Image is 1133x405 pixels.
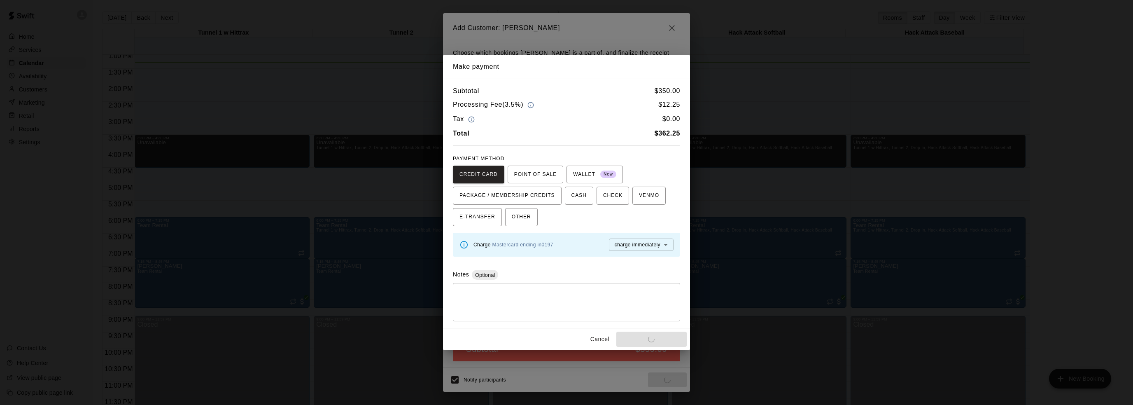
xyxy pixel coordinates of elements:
[512,211,531,224] span: OTHER
[603,189,622,202] span: CHECK
[662,114,680,125] h6: $ 0.00
[615,242,660,248] span: charge immediately
[658,99,680,110] h6: $ 12.25
[514,168,557,181] span: POINT OF SALE
[459,211,495,224] span: E-TRANSFER
[453,99,536,110] h6: Processing Fee ( 3.5% )
[453,130,469,137] b: Total
[472,272,498,278] span: Optional
[492,242,553,248] a: Mastercard ending in 0197
[587,332,613,347] button: Cancel
[566,166,623,184] button: WALLET New
[565,187,593,205] button: CASH
[453,86,479,96] h6: Subtotal
[655,86,680,96] h6: $ 350.00
[459,189,555,202] span: PACKAGE / MEMBERSHIP CREDITS
[453,114,477,125] h6: Tax
[453,187,562,205] button: PACKAGE / MEMBERSHIP CREDITS
[600,169,616,180] span: New
[453,271,469,278] label: Notes
[597,187,629,205] button: CHECK
[453,156,504,162] span: PAYMENT METHOD
[571,189,587,202] span: CASH
[508,166,563,184] button: POINT OF SALE
[632,187,666,205] button: VENMO
[453,166,504,184] button: CREDIT CARD
[453,208,502,226] button: E-TRANSFER
[505,208,538,226] button: OTHER
[473,242,553,248] span: Charge
[655,130,680,137] b: $ 362.25
[443,55,690,79] h2: Make payment
[573,168,616,181] span: WALLET
[459,168,498,181] span: CREDIT CARD
[639,189,659,202] span: VENMO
